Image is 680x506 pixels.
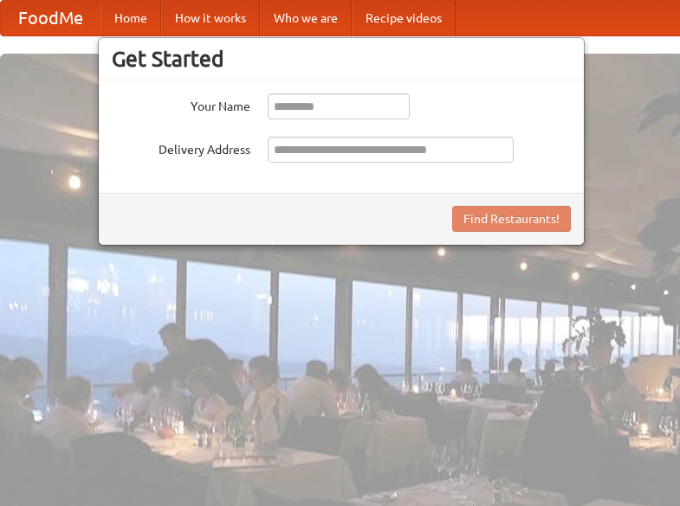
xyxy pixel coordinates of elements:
[352,1,456,35] a: Recipe videos
[452,206,571,232] button: Find Restaurants!
[112,46,571,72] h3: Get Started
[260,1,352,35] a: Who we are
[100,1,161,35] a: Home
[161,1,260,35] a: How it works
[112,93,250,115] label: Your Name
[112,137,250,158] label: Delivery Address
[1,1,100,35] a: FoodMe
